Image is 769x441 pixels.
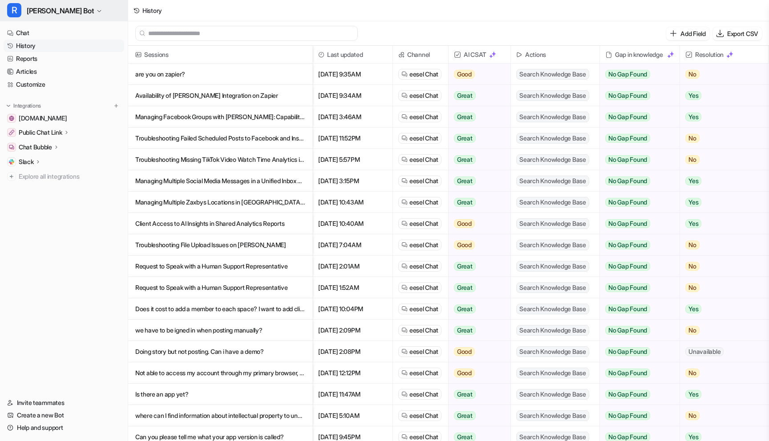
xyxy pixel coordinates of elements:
span: No Gap Found [605,219,650,228]
a: Invite teammates [4,397,124,409]
a: History [4,40,124,52]
span: Search Knowledge Base [516,240,589,250]
button: No Gap Found [600,341,673,362]
p: Chat Bubble [19,143,52,152]
a: eesel Chat [401,369,438,377]
span: No Gap Found [605,369,650,377]
button: No Gap Found [600,320,673,341]
span: R [7,3,21,17]
span: [DATE] 10:40AM [316,213,389,234]
button: No [680,149,761,170]
span: No Gap Found [605,91,650,100]
span: [DATE] 10:04PM [316,298,389,320]
span: No Gap Found [605,305,650,313]
span: No [685,241,700,249]
span: No Gap Found [605,112,650,121]
span: Search Knowledge Base [516,154,589,165]
img: Public Chat Link [9,130,14,135]
span: No Gap Found [605,390,650,399]
span: Search Knowledge Base [516,69,589,80]
span: Last updated [316,46,389,64]
a: Customize [4,78,124,91]
p: Public Chat Link [19,128,62,137]
span: Good [454,369,475,377]
span: No [685,70,700,79]
span: Search Knowledge Base [516,346,589,357]
img: eeselChat [401,242,408,248]
span: No [685,369,700,377]
span: No Gap Found [605,198,650,207]
span: No Gap Found [605,283,650,292]
a: getrella.com[DOMAIN_NAME] [4,112,124,124]
a: eesel Chat [401,283,438,292]
button: Good [449,341,505,362]
a: eesel Chat [401,390,438,399]
img: eeselChat [401,220,408,227]
span: [DATE] 2:09PM [316,320,389,341]
span: No [685,411,700,420]
button: No Gap Found [600,149,673,170]
span: No [685,134,700,143]
button: Great [449,384,505,405]
span: [DATE] 12:12PM [316,362,389,384]
span: No Gap Found [605,326,650,335]
span: Search Knowledge Base [516,176,589,186]
span: eesel Chat [409,305,438,313]
span: Channel [397,46,445,64]
span: Great [454,155,476,164]
span: Search Knowledge Base [516,410,589,421]
span: Great [454,91,476,100]
p: we have to be igned in when posting manually? [135,320,305,341]
img: eeselChat [401,71,408,77]
span: Great [454,283,476,292]
button: No Gap Found [600,85,673,106]
span: No [685,155,700,164]
a: eesel Chat [401,219,438,228]
span: Search Knowledge Base [516,197,589,208]
button: No [680,234,761,256]
button: Great [449,405,505,426]
button: Integrations [4,101,44,110]
span: [DATE] 10:43AM [316,192,389,213]
button: No Gap Found [600,64,673,85]
button: Great [449,85,505,106]
button: Yes [680,298,761,320]
button: Great [449,192,505,213]
span: Great [454,176,476,185]
button: Great [449,170,505,192]
span: Sessions [132,46,309,64]
span: No Gap Found [605,241,650,249]
button: Yes [680,170,761,192]
span: eesel Chat [409,326,438,335]
button: Yes [680,192,761,213]
button: No Gap Found [600,192,673,213]
span: Search Knowledge Base [516,368,589,378]
img: eeselChat [401,263,408,269]
a: Reports [4,52,124,65]
img: eeselChat [401,114,408,120]
img: eeselChat [401,349,408,355]
span: Great [454,134,476,143]
p: Not able to access my account through my primary browser, Chrome. [135,362,305,384]
a: eesel Chat [401,176,438,185]
img: eeselChat [401,306,408,312]
a: eesel Chat [401,91,438,100]
a: eesel Chat [401,112,438,121]
img: getrella.com [9,116,14,121]
span: Good [454,241,475,249]
img: eeselChat [401,178,408,184]
button: Export CSV [713,27,762,40]
button: Great [449,320,505,341]
span: No [685,262,700,271]
span: Great [454,390,476,399]
span: eesel Chat [409,70,438,79]
span: No [685,283,700,292]
span: [DATE] 3:15PM [316,170,389,192]
p: Troubleshooting Missing TikTok Video Watch Time Analytics in [PERSON_NAME] [135,149,305,170]
p: Managing Facebook Groups with [PERSON_NAME]: Capabilities and Limitations [135,106,305,128]
span: Yes [685,91,701,100]
button: No Gap Found [600,234,673,256]
span: No Gap Found [605,411,650,420]
span: No [685,326,700,335]
button: Add Field [666,27,709,40]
